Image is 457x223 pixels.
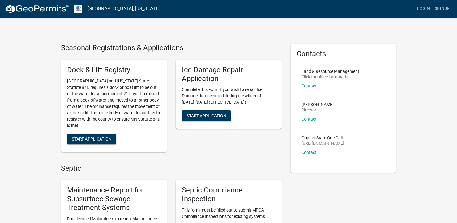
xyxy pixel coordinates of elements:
[67,134,116,144] button: Start Application
[182,66,275,83] h5: Ice Damage Repair Application
[182,207,275,220] p: This form must be filled out to submit MPCA Compliance Inspections for existing systems
[297,50,390,58] h5: Contacts
[61,44,282,52] h4: Seasonal Registrations & Applications
[301,141,344,145] p: [URL][DOMAIN_NAME]
[67,66,161,74] h5: Dock & Lift Registry
[301,83,317,88] a: Contact
[182,186,275,203] h5: Septic Compliance Inspection
[415,3,432,15] a: Login
[72,136,111,141] span: Start Application
[432,3,452,15] a: Signup
[301,136,344,140] p: Gopher State One Call
[301,102,334,107] p: [PERSON_NAME]
[182,86,275,105] p: Complete this Form if you wish to repair Ice Damage that occurred during the winter of [DATE]-[DA...
[187,113,226,118] span: Start Application
[301,108,334,112] p: Director
[301,150,317,155] a: Contact
[301,117,317,121] a: Contact
[67,78,161,129] p: [GEOGRAPHIC_DATA] and [US_STATE] State Statute 84D requires a dock or boat lift to be out of the ...
[301,75,359,79] p: Click for office information:
[87,4,160,14] a: [GEOGRAPHIC_DATA], [US_STATE]
[67,186,161,212] h5: Maintenance Report for Subsurface Sewage Treatment Systems
[74,5,82,13] img: Otter Tail County, Minnesota
[301,69,359,73] p: Land & Resource Management
[61,164,282,173] h4: Septic
[182,110,231,121] button: Start Application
